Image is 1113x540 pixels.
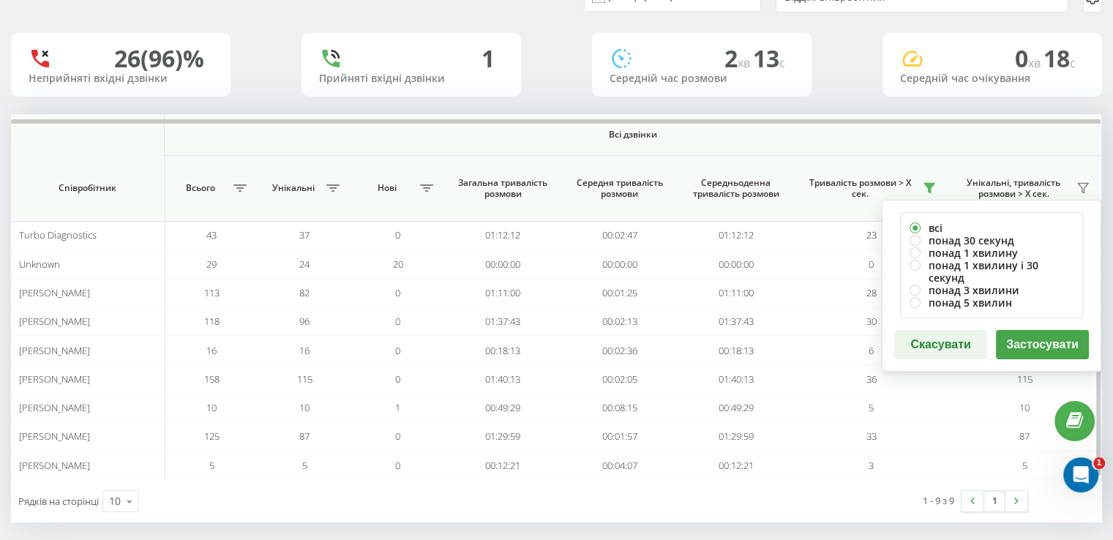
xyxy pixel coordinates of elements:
[114,45,204,72] div: 26 (96)%
[29,72,213,85] div: Неприйняті вхідні дзвінки
[445,365,561,394] td: 01:40:13
[1019,430,1030,443] span: 87
[956,177,1072,200] span: Унікальні, тривалість розмови > Х сек.
[19,401,90,414] span: [PERSON_NAME]
[1043,42,1076,74] span: 18
[894,330,987,359] button: Скасувати
[561,394,678,422] td: 00:08:15
[910,234,1073,247] label: понад 30 секунд
[678,451,794,480] td: 00:12:21
[678,307,794,336] td: 01:37:43
[206,258,217,271] span: 29
[445,307,561,336] td: 01:37:43
[206,401,217,414] span: 10
[25,182,149,194] span: Співробітник
[561,336,678,364] td: 00:02:36
[19,315,90,328] span: [PERSON_NAME]
[779,55,785,71] span: c
[1093,457,1105,469] span: 1
[866,430,877,443] span: 33
[19,258,60,271] span: Unknown
[869,344,874,357] span: 6
[395,372,400,386] span: 0
[395,344,400,357] span: 0
[574,177,665,200] span: Середня тривалість розмови
[1019,401,1030,414] span: 10
[445,279,561,307] td: 01:11:00
[19,430,90,443] span: [PERSON_NAME]
[1028,55,1043,71] span: хв
[690,177,782,200] span: Середньоденна тривалість розмови
[910,222,1073,234] label: всі
[561,365,678,394] td: 00:02:05
[724,42,753,74] span: 2
[299,286,310,299] span: 82
[395,315,400,328] span: 0
[900,72,1084,85] div: Середній час очікування
[561,451,678,480] td: 00:04:07
[299,315,310,328] span: 96
[869,459,874,472] span: 3
[678,279,794,307] td: 01:11:00
[678,365,794,394] td: 01:40:13
[319,72,503,85] div: Прийняті вхідні дзвінки
[610,72,794,85] div: Середній час розмови
[172,182,228,194] span: Всього
[866,228,877,241] span: 23
[561,279,678,307] td: 00:01:25
[299,228,310,241] span: 37
[1022,459,1027,472] span: 5
[1063,457,1098,492] iframe: Intercom live chat
[678,422,794,451] td: 01:29:59
[445,221,561,250] td: 01:12:12
[109,494,121,509] div: 10
[678,221,794,250] td: 01:12:12
[395,286,400,299] span: 0
[910,259,1073,284] label: понад 1 хвилину і 30 секунд
[866,286,877,299] span: 28
[481,45,495,72] div: 1
[996,330,1089,359] button: Застосувати
[910,284,1073,296] label: понад 3 хвилини
[299,344,310,357] span: 16
[297,372,312,386] span: 115
[395,401,400,414] span: 1
[299,430,310,443] span: 87
[910,247,1073,259] label: понад 1 хвилину
[678,250,794,278] td: 00:00:00
[445,422,561,451] td: 01:29:59
[1070,55,1076,71] span: c
[395,459,400,472] span: 0
[445,451,561,480] td: 00:12:21
[19,228,97,241] span: Turbo Diagnostics
[869,258,874,271] span: 0
[19,344,90,357] span: [PERSON_NAME]
[203,372,219,386] span: 158
[1015,42,1043,74] span: 0
[445,250,561,278] td: 00:00:00
[561,250,678,278] td: 00:00:00
[18,495,99,508] span: Рядків на сторінці
[866,315,877,328] span: 30
[218,129,1048,140] span: Всі дзвінки
[445,394,561,422] td: 00:49:29
[395,430,400,443] span: 0
[299,258,310,271] span: 24
[19,459,90,472] span: [PERSON_NAME]
[910,296,1073,309] label: понад 5 хвилин
[302,459,307,472] span: 5
[866,372,877,386] span: 36
[19,286,90,299] span: [PERSON_NAME]
[266,182,322,194] span: Унікальні
[206,344,217,357] span: 16
[203,286,219,299] span: 113
[209,459,214,472] span: 5
[738,55,753,71] span: хв
[561,422,678,451] td: 00:01:57
[869,401,874,414] span: 5
[395,228,400,241] span: 0
[1017,372,1033,386] span: 115
[299,401,310,414] span: 10
[206,228,217,241] span: 43
[801,177,918,200] span: Тривалість розмови > Х сек.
